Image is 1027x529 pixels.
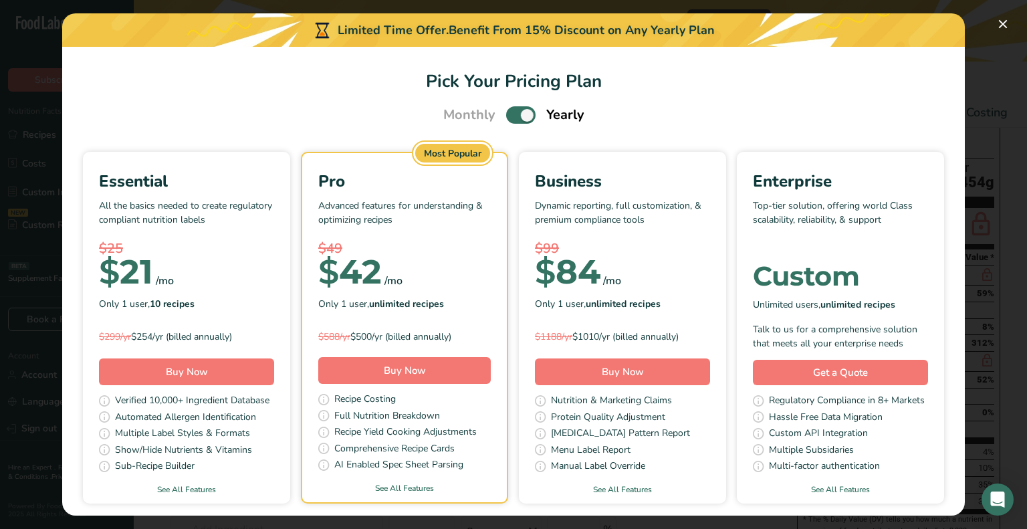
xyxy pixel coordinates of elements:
a: See All Features [302,482,507,494]
span: Recipe Costing [334,392,396,409]
span: Comprehensive Recipe Cards [334,441,455,458]
div: $500/yr (billed annually) [318,330,491,344]
span: $ [535,251,556,292]
span: Nutrition & Marketing Claims [551,393,672,410]
div: Essential [99,169,274,193]
span: Regulatory Compliance in 8+ Markets [769,393,925,410]
div: $49 [318,239,491,259]
span: Custom API Integration [769,426,868,443]
span: Multiple Label Styles & Formats [115,426,250,443]
span: Sub-Recipe Builder [115,459,195,475]
p: Dynamic reporting, full customization, & premium compliance tools [535,199,710,239]
span: Show/Hide Nutrients & Vitamins [115,443,252,459]
button: Buy Now [535,358,710,385]
a: See All Features [737,484,944,496]
span: Verified 10,000+ Ingredient Database [115,393,269,410]
button: Buy Now [318,357,491,384]
div: Business [535,169,710,193]
span: Manual Label Override [551,459,645,475]
span: Protein Quality Adjustment [551,410,665,427]
span: $588/yr [318,330,350,343]
div: 84 [535,259,600,286]
div: /mo [603,273,621,289]
span: Monthly [443,105,495,125]
span: Only 1 user, [535,297,661,311]
a: See All Features [519,484,726,496]
div: $99 [535,239,710,259]
span: $299/yr [99,330,131,343]
div: $1010/yr (billed annually) [535,330,710,344]
div: Custom [753,263,928,290]
span: Buy Now [384,364,426,377]
span: Recipe Yield Cooking Adjustments [334,425,477,441]
span: Only 1 user, [99,297,195,311]
span: Yearly [546,105,584,125]
div: Open Intercom Messenger [982,484,1014,516]
p: Top-tier solution, offering world Class scalability, reliability, & support [753,199,928,239]
b: 10 recipes [150,298,195,310]
div: Enterprise [753,169,928,193]
span: [MEDICAL_DATA] Pattern Report [551,426,690,443]
div: /mo [384,273,403,289]
div: Most Popular [415,144,490,163]
a: Get a Quote [753,360,928,386]
b: unlimited recipes [820,298,895,311]
div: Talk to us for a comprehensive solution that meets all your enterprise needs [753,322,928,350]
button: Buy Now [99,358,274,385]
div: /mo [156,273,174,289]
div: 42 [318,259,382,286]
span: $ [318,251,339,292]
span: Buy Now [602,365,644,379]
span: Only 1 user, [318,297,444,311]
span: Get a Quote [813,365,868,381]
span: $ [99,251,120,292]
div: 21 [99,259,153,286]
span: Multi-factor authentication [769,459,880,475]
span: Menu Label Report [551,443,631,459]
span: Multiple Subsidaries [769,443,854,459]
h1: Pick Your Pricing Plan [78,68,949,94]
b: unlimited recipes [586,298,661,310]
div: $25 [99,239,274,259]
div: Limited Time Offer. [62,13,965,47]
span: Full Nutrition Breakdown [334,409,440,425]
p: All the basics needed to create regulatory compliant nutrition labels [99,199,274,239]
span: AI Enabled Spec Sheet Parsing [334,457,463,474]
div: Pro [318,169,491,193]
div: $254/yr (billed annually) [99,330,274,344]
a: See All Features [83,484,290,496]
span: Buy Now [166,365,208,379]
span: Automated Allergen Identification [115,410,256,427]
span: Hassle Free Data Migration [769,410,883,427]
p: Advanced features for understanding & optimizing recipes [318,199,491,239]
b: unlimited recipes [369,298,444,310]
span: $1188/yr [535,330,572,343]
div: Benefit From 15% Discount on Any Yearly Plan [449,21,715,39]
span: Unlimited users, [753,298,895,312]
